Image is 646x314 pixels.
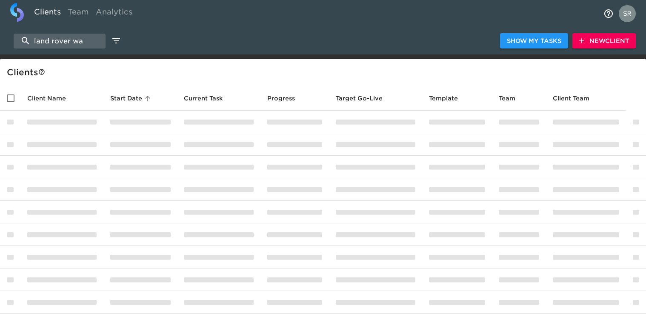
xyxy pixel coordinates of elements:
a: Clients [31,3,64,24]
span: Team [499,93,526,103]
a: Team [64,3,92,24]
button: NewClient [572,33,636,49]
input: search [14,34,106,49]
span: Client Name [27,93,77,103]
span: Start Date [110,93,153,103]
svg: This is a list of all of your clients and clients shared with you [38,69,45,75]
img: logo [10,3,24,22]
a: Analytics [92,3,136,24]
span: Show My Tasks [507,36,561,46]
span: Calculated based on the start date and the duration of all Tasks contained in this Hub. [336,93,383,103]
span: Target Go-Live [336,93,394,103]
div: Client s [7,66,643,79]
button: notifications [598,3,619,24]
span: Client Team [553,93,600,103]
span: Template [429,93,469,103]
button: Show My Tasks [500,33,568,49]
span: New Client [579,36,629,46]
img: Profile [619,5,636,22]
span: Progress [267,93,306,103]
span: This is the next Task in this Hub that should be completed [184,93,223,103]
button: edit [109,34,123,48]
span: Current Task [184,93,234,103]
